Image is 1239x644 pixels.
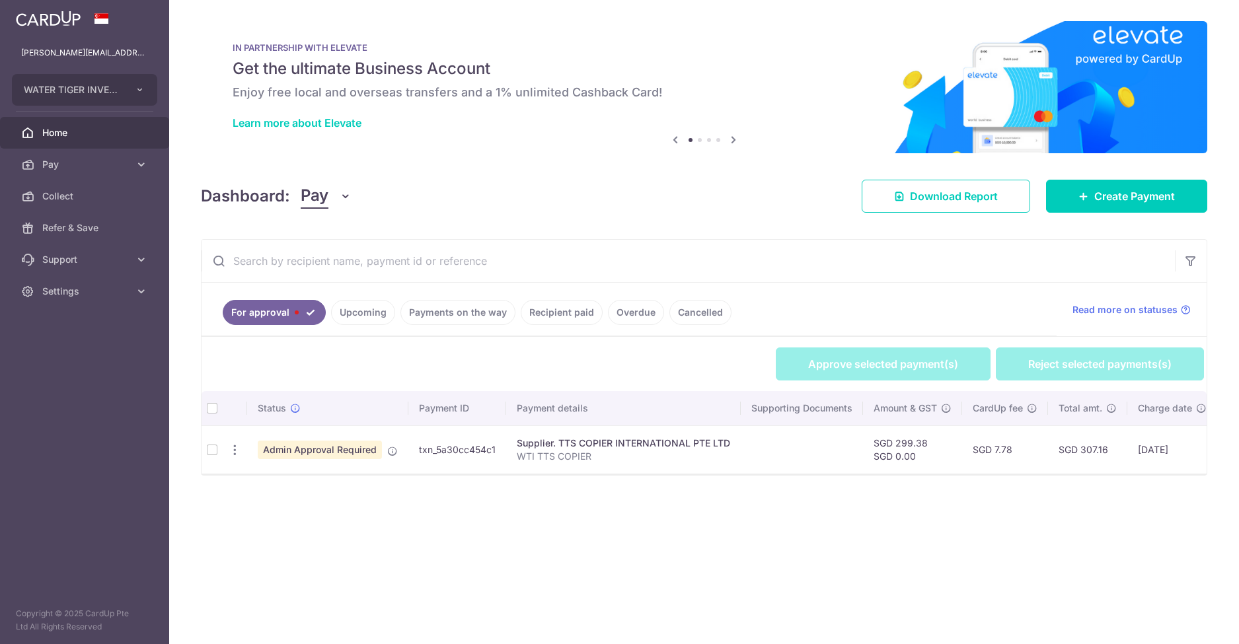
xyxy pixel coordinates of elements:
span: Pay [42,158,130,171]
span: WATER TIGER INVESTMENTS PTE. LTD. [24,83,122,96]
th: Payment ID [408,391,506,425]
p: WTI TTS COPIER [517,450,730,463]
h6: Enjoy free local and overseas transfers and a 1% unlimited Cashback Card! [233,85,1176,100]
input: Search by recipient name, payment id or reference [202,240,1175,282]
a: Payments on the way [400,300,515,325]
span: Settings [42,285,130,298]
span: Charge date [1138,402,1192,415]
a: Overdue [608,300,664,325]
td: SGD 299.38 SGD 0.00 [863,425,962,474]
a: Read more on statuses [1072,303,1191,316]
span: CardUp fee [973,402,1023,415]
span: Amount & GST [874,402,937,415]
p: [PERSON_NAME][EMAIL_ADDRESS][DOMAIN_NAME] [21,46,148,59]
img: Renovation banner [201,21,1207,153]
span: Collect [42,190,130,203]
a: Learn more about Elevate [233,116,361,129]
th: Supporting Documents [741,391,863,425]
span: Support [42,253,130,266]
p: IN PARTNERSHIP WITH ELEVATE [233,42,1176,53]
td: [DATE] [1127,425,1217,474]
button: Pay [301,184,352,209]
td: txn_5a30cc454c1 [408,425,506,474]
span: Refer & Save [42,221,130,234]
span: Total amt. [1059,402,1102,415]
a: Create Payment [1046,180,1207,213]
span: Pay [301,184,328,209]
th: Payment details [506,391,741,425]
span: Status [258,402,286,415]
td: SGD 7.78 [962,425,1048,474]
button: WATER TIGER INVESTMENTS PTE. LTD. [12,74,157,106]
img: CardUp [16,11,81,26]
a: Upcoming [331,300,395,325]
span: Create Payment [1094,188,1175,204]
a: Cancelled [669,300,732,325]
a: Download Report [862,180,1030,213]
h5: Get the ultimate Business Account [233,58,1176,79]
td: SGD 307.16 [1048,425,1127,474]
span: Download Report [910,188,998,204]
h4: Dashboard: [201,184,290,208]
a: Recipient paid [521,300,603,325]
span: Admin Approval Required [258,441,382,459]
div: Supplier. TTS COPIER INTERNATIONAL PTE LTD [517,437,730,450]
span: Read more on statuses [1072,303,1178,316]
span: Home [42,126,130,139]
a: For approval [223,300,326,325]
